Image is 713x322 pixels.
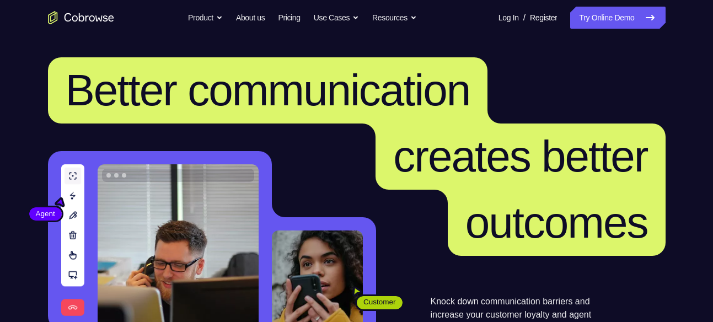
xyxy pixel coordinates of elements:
[278,7,300,29] a: Pricing
[570,7,665,29] a: Try Online Demo
[498,7,519,29] a: Log In
[465,198,648,247] span: outcomes
[188,7,223,29] button: Product
[523,11,526,24] span: /
[66,66,470,115] span: Better communication
[48,11,114,24] a: Go to the home page
[393,132,647,181] span: creates better
[236,7,265,29] a: About us
[372,7,417,29] button: Resources
[530,7,557,29] a: Register
[314,7,359,29] button: Use Cases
